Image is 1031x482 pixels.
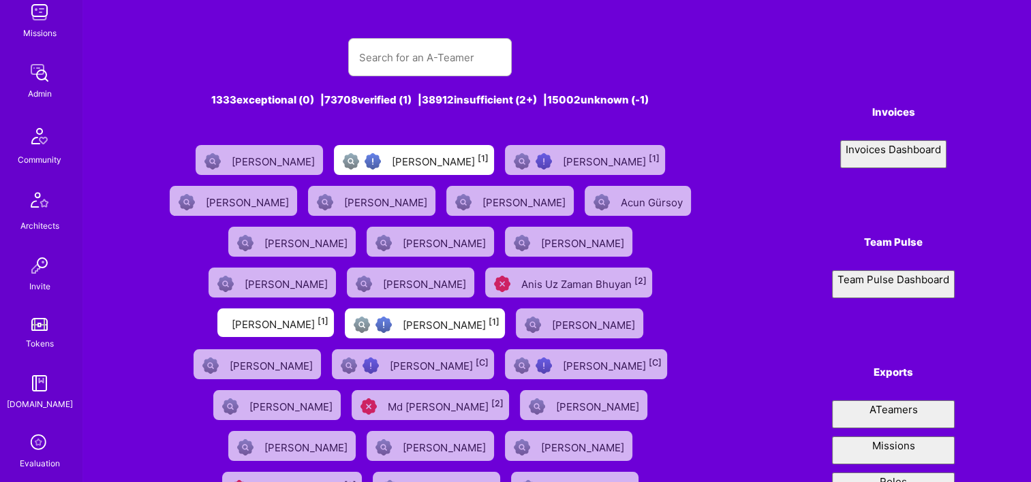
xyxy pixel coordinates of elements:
img: Not Scrubbed [525,317,541,333]
div: [PERSON_NAME] [482,192,568,210]
button: ATeamers [832,400,955,428]
a: UnqualifiedMd [PERSON_NAME][2] [346,385,514,425]
sup: [1] [649,153,660,163]
img: Not Scrubbed [514,439,530,455]
div: [PERSON_NAME] [264,437,350,455]
img: Not fully vetted [514,153,530,170]
img: Not Scrubbed [237,439,253,455]
div: [PERSON_NAME] [392,151,489,169]
img: Not Scrubbed [317,194,333,210]
a: Not fully vettedHigh Potential User[PERSON_NAME][1] [339,303,510,344]
a: Not fully vettedHigh Potential User[PERSON_NAME][C] [499,344,673,385]
a: Not Scrubbed[PERSON_NAME] [514,385,653,425]
h4: Exports [832,366,955,379]
a: Not Scrubbed[PERSON_NAME] [223,221,361,262]
a: Not fully vettedHigh Potential User[PERSON_NAME][C] [326,344,499,385]
a: Not Scrubbed[PERSON_NAME] [441,180,579,221]
img: Not Scrubbed [594,194,610,210]
a: Not Scrubbed[PERSON_NAME] [361,425,499,466]
div: [PERSON_NAME] [552,315,638,332]
img: Unqualified [360,398,377,415]
img: Not Scrubbed [375,439,392,455]
div: [PERSON_NAME] [230,355,316,373]
sup: [C] [476,357,489,368]
div: Missions [23,26,57,40]
a: Not Scrubbed[PERSON_NAME] [361,221,499,262]
div: Admin [28,86,52,101]
a: Not Scrubbed[PERSON_NAME] [499,425,638,466]
div: [DOMAIN_NAME] [7,397,73,411]
input: Search for an A-Teamer [359,40,501,75]
img: Not Scrubbed [514,235,530,251]
img: guide book [26,370,53,397]
div: [PERSON_NAME] [245,274,330,291]
h4: Invoices [832,106,955,118]
div: [PERSON_NAME] [206,192,292,210]
div: Invite [29,279,50,293]
img: Not Scrubbed [455,194,472,210]
div: Community [18,152,61,167]
sup: [1] [489,317,499,327]
img: High Potential User [365,153,381,170]
div: [PERSON_NAME] [556,396,642,414]
img: High Potential User [536,357,552,374]
a: Not Scrubbed[PERSON_NAME] [164,180,303,221]
img: Not Scrubbed [202,357,219,374]
a: Not Scrubbed[PERSON_NAME] [190,140,328,180]
a: Not Scrubbed[PERSON_NAME] [499,221,638,262]
sup: [2] [634,276,647,286]
div: [PERSON_NAME] [344,192,430,210]
img: High Potential User [536,153,552,170]
a: Invoices Dashboard [832,140,955,168]
div: [PERSON_NAME] [232,314,328,332]
img: admin teamwork [26,59,53,86]
a: Not Scrubbed[PERSON_NAME] [208,385,346,425]
img: Not fully vetted [341,357,357,374]
img: Not Scrubbed [237,235,253,251]
img: Architects [23,186,56,219]
sup: [1] [478,153,489,163]
button: Team Pulse Dashboard [832,270,955,298]
div: Evaluation [20,456,60,470]
img: High Potential User [375,317,392,333]
button: Invoices Dashboard [840,140,947,168]
div: Acun Gürsoy [621,192,686,210]
a: Not Scrubbed[PERSON_NAME] [510,303,649,344]
i: icon SelectionTeam [27,430,52,456]
div: [PERSON_NAME] [249,396,335,414]
img: Not Scrubbed [529,398,545,415]
div: [PERSON_NAME] [563,151,660,169]
img: Not Scrubbed [217,276,234,292]
div: [PERSON_NAME] [541,233,627,251]
a: Not Scrubbed[PERSON_NAME] [341,262,480,303]
a: Not Scrubbed[PERSON_NAME] [223,425,361,466]
img: Invite [26,252,53,279]
a: Not fully vettedHigh Potential User[PERSON_NAME][1] [328,140,499,180]
h4: Team Pulse [832,236,955,248]
a: Not Scrubbed[PERSON_NAME] [203,262,341,303]
div: Tokens [26,336,54,351]
div: Anis Uz Zaman Bhuyan [521,274,647,291]
sup: [C] [649,357,662,368]
div: [PERSON_NAME] [541,437,627,455]
img: Community [23,120,56,152]
img: Not fully vetted [514,357,530,374]
button: Missions [832,436,955,464]
img: Not Scrubbed [356,276,372,292]
a: Not fully vettedHigh Potential User[PERSON_NAME][1] [499,140,671,180]
div: [PERSON_NAME] [403,437,489,455]
a: UnqualifiedAnis Uz Zaman Bhuyan[2] [480,262,658,303]
div: [PERSON_NAME] [264,233,350,251]
div: [PERSON_NAME] [390,355,489,373]
sup: [1] [318,316,328,326]
img: Not Scrubbed [179,194,195,210]
a: Not ScrubbedAcun Gürsoy [579,180,696,221]
div: Md [PERSON_NAME] [388,396,504,414]
div: [PERSON_NAME] [232,151,318,169]
div: [PERSON_NAME] [563,355,662,373]
img: Not Scrubbed [204,153,221,170]
div: [PERSON_NAME] [403,233,489,251]
div: [PERSON_NAME] [403,315,499,332]
div: [PERSON_NAME] [383,274,469,291]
